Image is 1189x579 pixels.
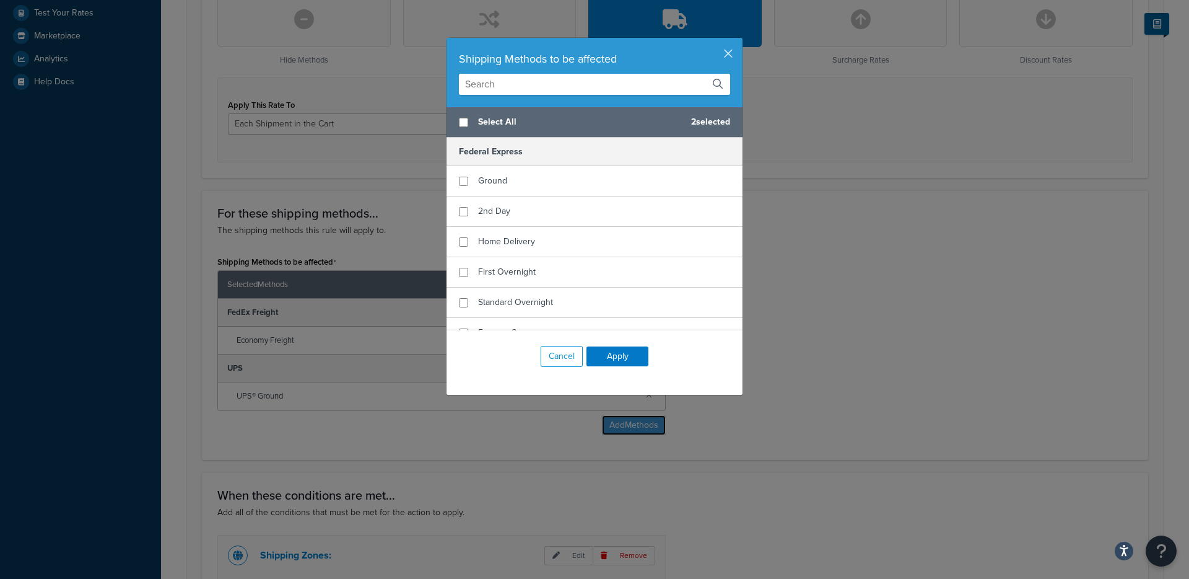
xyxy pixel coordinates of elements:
[446,138,743,166] h5: Federal Express
[478,296,553,309] span: Standard Overnight
[478,113,681,131] span: Select All
[586,347,648,366] button: Apply
[446,107,743,138] div: 2 selected
[459,74,730,95] input: Search
[478,265,536,278] span: First Overnight
[478,205,510,218] span: 2nd Day
[541,346,583,367] button: Cancel
[478,326,533,339] span: Express Saver
[478,235,535,248] span: Home Delivery
[478,174,507,187] span: Ground
[459,50,730,68] div: Shipping Methods to be affected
